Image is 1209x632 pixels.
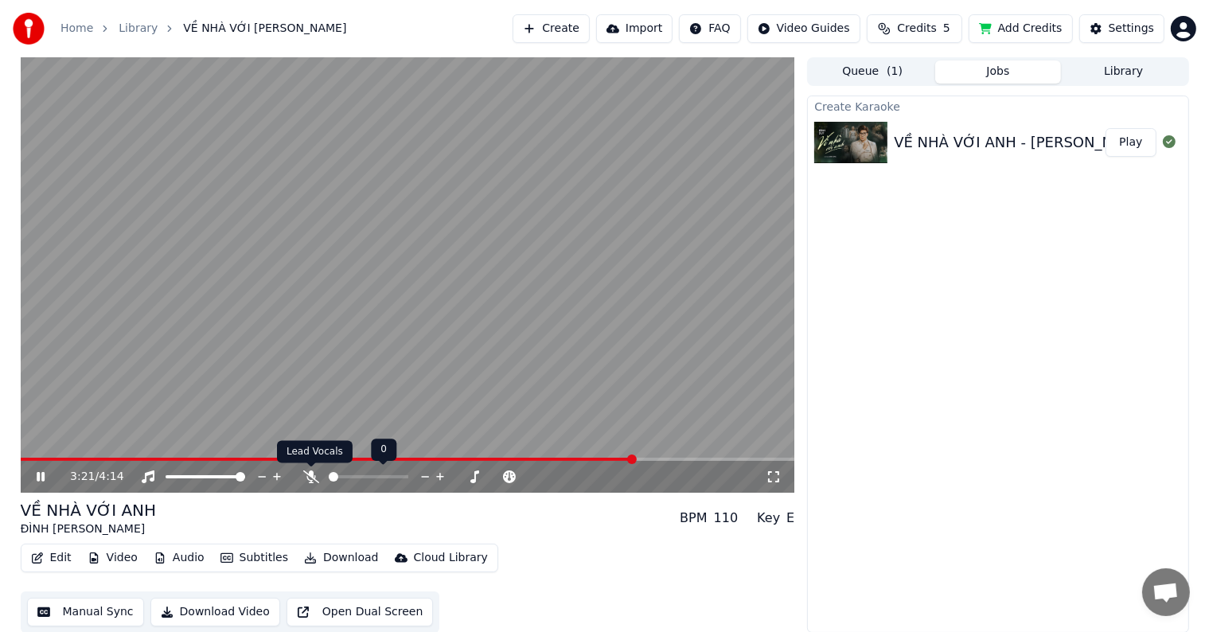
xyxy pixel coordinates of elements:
div: Settings [1109,21,1154,37]
span: 4:14 [99,469,123,485]
button: Import [596,14,673,43]
button: Subtitles [214,547,294,569]
button: Create [513,14,590,43]
div: Open chat [1142,568,1190,616]
div: Cloud Library [414,550,488,566]
button: Add Credits [969,14,1073,43]
div: ĐÌNH [PERSON_NAME] [21,521,157,537]
div: / [70,469,108,485]
div: 0 [371,439,396,461]
button: Open Dual Screen [287,598,434,626]
a: Library [119,21,158,37]
button: Audio [147,547,211,569]
button: Download Video [150,598,280,626]
span: 3:21 [70,469,95,485]
img: youka [13,13,45,45]
button: Manual Sync [27,598,144,626]
nav: breadcrumb [60,21,346,37]
button: FAQ [679,14,740,43]
div: 110 [714,509,739,528]
button: Play [1106,128,1156,157]
span: Credits [897,21,936,37]
a: Home [60,21,93,37]
div: Create Karaoke [808,96,1188,115]
div: E [786,509,794,528]
button: Edit [25,547,78,569]
button: Video Guides [747,14,860,43]
span: 5 [943,21,950,37]
button: Credits5 [867,14,962,43]
button: Jobs [935,60,1061,84]
button: Download [298,547,385,569]
div: Lead Vocals [277,441,353,463]
button: Library [1061,60,1187,84]
div: VỀ NHÀ VỚI ANH [21,499,157,521]
button: Settings [1079,14,1164,43]
span: ( 1 ) [887,64,903,80]
div: BPM [680,509,707,528]
span: VỀ NHÀ VỚI [PERSON_NAME] [183,21,346,37]
button: Queue [809,60,935,84]
div: Key [757,509,780,528]
button: Video [81,547,144,569]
